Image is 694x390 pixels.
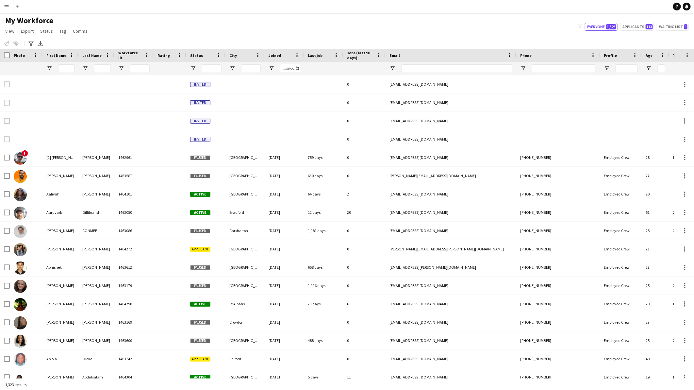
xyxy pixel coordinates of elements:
[304,277,343,295] div: 1,116 days
[642,258,669,276] div: 27
[42,295,78,313] div: [PERSON_NAME]
[673,53,682,58] span: Tags
[73,28,88,34] span: Comms
[600,295,642,313] div: Employed Crew
[18,27,36,35] a: Export
[42,277,78,295] div: [PERSON_NAME]
[386,93,516,111] div: [EMAIL_ADDRESS][DOMAIN_NAME]
[265,240,304,258] div: [DATE]
[78,277,114,295] div: [PERSON_NAME]
[190,119,210,124] span: Invited
[516,331,600,349] div: [PHONE_NUMBER]
[190,100,210,105] span: Invited
[516,203,600,221] div: [PHONE_NUMBER]
[241,64,261,72] input: City Filter Input
[42,185,78,203] div: Aaliyah
[600,222,642,240] div: Employed Crew
[225,277,265,295] div: [GEOGRAPHIC_DATA]
[304,295,343,313] div: 73 days
[225,222,265,240] div: Carshalton
[190,302,210,307] span: Active
[78,222,114,240] div: CONMEE
[14,188,27,201] img: Aaliyah Nwoke
[516,368,600,386] div: [PHONE_NUMBER]
[386,112,516,130] div: [EMAIL_ADDRESS][DOMAIN_NAME]
[265,185,304,203] div: [DATE]
[343,93,386,111] div: 0
[4,136,10,142] input: Row Selection is disabled for this row (unchecked)
[78,240,114,258] div: [PERSON_NAME]
[118,65,124,71] button: Open Filter Menu
[114,313,154,331] div: 1463169
[646,53,653,58] span: Age
[27,40,35,47] app-action-btn: Advanced filters
[114,167,154,185] div: 1463587
[600,277,642,295] div: Employed Crew
[520,53,532,58] span: Phone
[82,65,88,71] button: Open Filter Menu
[304,167,343,185] div: 630 days
[516,222,600,240] div: [PHONE_NUMBER]
[600,185,642,203] div: Employed Crew
[114,350,154,368] div: 1463742
[269,65,274,71] button: Open Filter Menu
[606,24,616,29] span: 1,323
[600,350,642,368] div: Employed Crew
[225,350,265,368] div: Salford
[225,258,265,276] div: [GEOGRAPHIC_DATA]
[657,23,689,31] button: Waiting list1
[516,350,600,368] div: [PHONE_NUMBER]
[343,240,386,258] div: 0
[190,265,210,270] span: Paused
[14,353,27,366] img: Abiola Oloko
[14,225,27,238] img: AARON CONMEE
[78,350,114,368] div: Oloko
[386,240,516,258] div: [PERSON_NAME][EMAIL_ADDRESS][PERSON_NAME][DOMAIN_NAME]
[343,148,386,166] div: 0
[386,313,516,331] div: [EMAIL_ADDRESS][DOMAIN_NAME]
[78,295,114,313] div: [PERSON_NAME]
[304,368,343,386] div: 5 days
[642,295,669,313] div: 29
[202,64,222,72] input: Status Filter Input
[265,222,304,240] div: [DATE]
[190,283,210,288] span: Paused
[4,100,10,106] input: Row Selection is disabled for this row (unchecked)
[600,368,642,386] div: Employed Crew
[642,331,669,349] div: 25
[190,320,210,325] span: Paused
[265,277,304,295] div: [DATE]
[42,203,78,221] div: Aardvark
[343,277,386,295] div: 0
[4,81,10,87] input: Row Selection is disabled for this row (unchecked)
[343,295,386,313] div: 6
[14,335,27,348] img: Abigail Rebello
[304,185,343,203] div: 64 days
[78,313,114,331] div: [PERSON_NAME]
[225,295,265,313] div: St Albans
[190,192,210,197] span: Active
[642,350,669,368] div: 40
[78,331,114,349] div: [PERSON_NAME]
[304,203,343,221] div: 12 days
[343,368,386,386] div: 11
[82,53,102,58] span: Last Name
[265,368,304,386] div: [DATE]
[642,203,669,221] div: 51
[94,64,110,72] input: Last Name Filter Input
[343,167,386,185] div: 0
[386,203,516,221] div: [EMAIL_ADDRESS][DOMAIN_NAME]
[190,375,210,380] span: Active
[190,82,210,87] span: Invited
[520,65,526,71] button: Open Filter Menu
[190,229,210,233] span: Paused
[114,331,154,349] div: 1463600
[600,313,642,331] div: Employed Crew
[343,130,386,148] div: 0
[600,240,642,258] div: Employed Crew
[70,27,90,35] a: Comms
[42,368,78,386] div: [PERSON_NAME]
[516,277,600,295] div: [PHONE_NUMBER]
[343,112,386,130] div: 0
[14,53,25,58] span: Photo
